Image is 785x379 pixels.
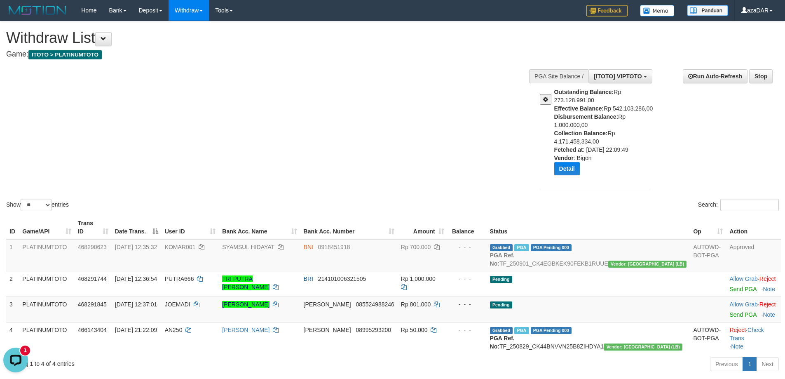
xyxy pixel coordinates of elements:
th: Amount: activate to sort column ascending [398,216,448,239]
a: Note [763,311,775,318]
th: Op: activate to sort column ascending [690,216,726,239]
span: Rp 801.000 [401,301,431,308]
a: [PERSON_NAME] [222,327,269,333]
a: Reject [759,301,776,308]
span: Grabbed [490,327,513,334]
h4: Game: [6,50,515,59]
span: [DATE] 12:37:01 [115,301,157,308]
b: Disbursement Balance: [554,113,619,120]
img: Button%20Memo.svg [640,5,675,16]
th: Action [726,216,781,239]
a: Allow Grab [729,275,757,282]
td: · [726,297,781,322]
span: 468290623 [78,244,107,250]
a: Allow Grab [729,301,757,308]
span: Copy 214101006321505 to clipboard [318,275,366,282]
span: [ITOTO] VIPTOTO [594,73,642,80]
span: 466143404 [78,327,107,333]
a: Note [763,286,775,292]
label: Show entries [6,199,69,211]
span: Vendor URL: https://dashboard.q2checkout.com/secure [608,261,687,268]
span: PUTRA666 [165,275,194,282]
span: Vendor URL: https://dashboard.q2checkout.com/secure [604,344,682,351]
span: Pending [490,276,512,283]
td: AUTOWD-BOT-PGA [690,239,726,271]
b: Collection Balance: [554,130,608,137]
span: [PERSON_NAME] [304,301,351,308]
b: Vendor [554,155,574,161]
th: ID [6,216,19,239]
span: · [729,301,759,308]
div: PGA Site Balance / [529,69,588,83]
select: Showentries [21,199,52,211]
th: User ID: activate to sort column ascending [162,216,219,239]
span: BNI [304,244,313,250]
span: ITOTO > PLATINUMTOTO [28,50,102,59]
a: Note [731,343,743,350]
th: Balance [448,216,487,239]
td: PLATINUMTOTO [19,239,75,271]
input: Search: [720,199,779,211]
a: Stop [749,69,773,83]
span: · [729,275,759,282]
b: PGA Ref. No: [490,335,515,350]
a: Send PGA [729,286,756,292]
span: [DATE] 12:35:32 [115,244,157,250]
span: [DATE] 12:36:54 [115,275,157,282]
th: Bank Acc. Name: activate to sort column ascending [219,216,300,239]
span: Marked by azaksrplatinum [514,244,529,251]
b: Outstanding Balance: [554,89,614,95]
th: Date Trans.: activate to sort column descending [112,216,162,239]
img: Feedback.jpg [586,5,628,16]
td: 1 [6,239,19,271]
span: 468291744 [78,275,107,282]
a: Previous [710,357,743,371]
a: Check Trans [729,327,764,341]
div: - - - [451,300,483,308]
span: PGA Pending [531,244,572,251]
a: Reject [729,327,746,333]
span: Copy 085524988246 to clipboard [356,301,394,308]
span: 468291845 [78,301,107,308]
a: 1 [743,357,757,371]
button: [ITOTO] VIPTOTO [588,69,652,83]
span: JOEMADI [165,301,190,308]
button: Open LiveChat chat widget [3,3,28,28]
th: Trans ID: activate to sort column ascending [75,216,112,239]
td: TF_250901_CK4EGBKEK90FEKB1RUUE [487,239,690,271]
a: TRI PUTRA [PERSON_NAME] [222,275,269,290]
span: Grabbed [490,244,513,251]
span: KOMAR001 [165,244,196,250]
a: Send PGA [729,311,756,318]
div: Rp 273.128.991,00 Rp 542.103.286,00 Rp 1.000.000,00 Rp 4.171.458.334,00 : [DATE] 22:09:49 : Bigon [554,88,656,181]
td: · [726,271,781,297]
b: PGA Ref. No: [490,252,515,267]
b: Effective Balance: [554,105,604,112]
th: Game/API: activate to sort column ascending [19,216,75,239]
a: SYAMSUL HIDAYAT [222,244,274,250]
div: - - - [451,243,483,251]
div: - - - [451,275,483,283]
th: Status [487,216,690,239]
a: Reject [759,275,776,282]
h1: Withdraw List [6,30,515,46]
span: PGA Pending [531,327,572,334]
span: [DATE] 21:22:09 [115,327,157,333]
td: Approved [726,239,781,271]
span: Rp 50.000 [401,327,428,333]
div: new message indicator [20,1,30,11]
div: - - - [451,326,483,334]
th: Bank Acc. Number: activate to sort column ascending [300,216,398,239]
span: AN250 [165,327,183,333]
span: BRI [304,275,313,282]
span: Copy 0918451918 to clipboard [318,244,350,250]
span: Rp 700.000 [401,244,431,250]
td: TF_250829_CK44BNVVN25B8ZIHDYA1 [487,322,690,354]
b: Fetched at [554,146,583,153]
a: Run Auto-Refresh [683,69,748,83]
label: Search: [698,199,779,211]
div: Showing 1 to 4 of 4 entries [6,356,321,368]
span: Copy 08995293200 to clipboard [356,327,391,333]
img: panduan.png [687,5,728,16]
span: Marked by azaksrplatinum [514,327,529,334]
